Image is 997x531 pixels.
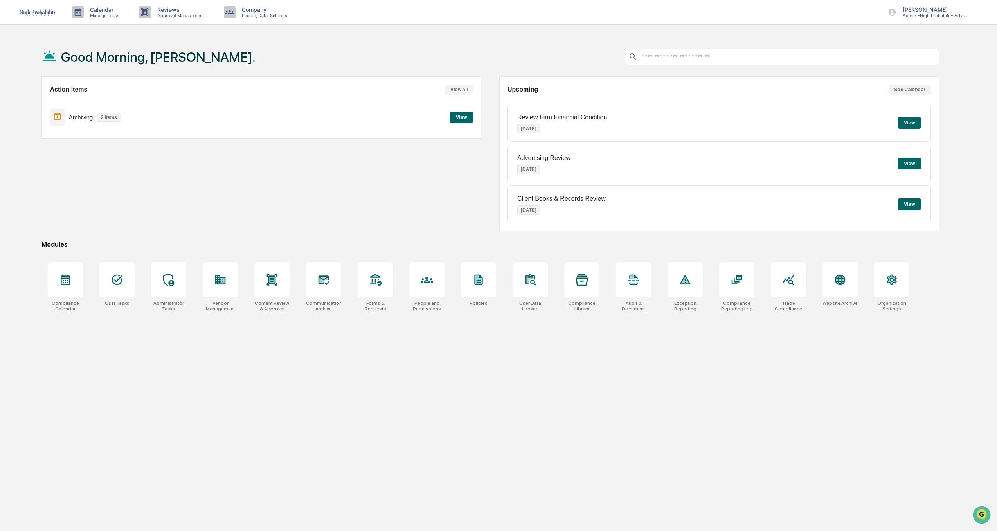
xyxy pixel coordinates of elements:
div: People and Permissions [409,301,445,311]
div: Compliance Reporting Log [719,301,754,311]
div: 🗄️ [57,99,63,106]
div: Content Review & Approval [254,301,290,311]
p: Approval Management [151,13,208,18]
span: Pylon [78,133,95,139]
h1: Good Morning, [PERSON_NAME]. [61,49,256,65]
p: [DATE] [517,124,540,133]
h2: Upcoming [507,86,538,93]
iframe: Open customer support [972,505,993,526]
button: View All [445,85,473,95]
div: We're available if you need us! [27,68,99,74]
p: Client Books & Records Review [517,195,606,202]
span: Preclearance [16,99,50,106]
p: Archiving [69,114,93,121]
div: User Data Lookup [513,301,548,311]
div: Start new chat [27,60,128,68]
img: logo [19,8,56,16]
button: View [898,117,921,129]
p: Admin • High Probability Advisors, LLC [896,13,969,18]
a: 🔎Data Lookup [5,110,52,124]
button: Start new chat [133,62,142,72]
div: Vendor Management [203,301,238,311]
p: Reviews [151,6,208,13]
div: Compliance Library [564,301,599,311]
p: [DATE] [517,165,540,174]
div: Policies [470,301,488,306]
p: Company [236,6,291,13]
div: Compliance Calendar [48,301,83,311]
p: Review Firm Financial Condition [517,114,607,121]
div: Organization Settings [874,301,909,311]
p: How can we help? [8,16,142,29]
a: View [450,113,473,121]
p: Calendar [84,6,123,13]
span: Data Lookup [16,113,49,121]
button: See Calendar [889,85,931,95]
p: [DATE] [517,205,540,215]
div: Trade Compliance [771,301,806,311]
div: Website Archive [822,301,858,306]
a: 🖐️Preclearance [5,95,54,110]
p: Advertising Review [517,155,570,162]
p: [PERSON_NAME] [896,6,969,13]
a: 🗄️Attestations [54,95,100,110]
div: Communications Archive [306,301,341,311]
span: Attestations [65,99,97,106]
p: 2 items [97,113,121,122]
div: Exception Reporting [668,301,703,311]
button: View [898,198,921,210]
img: 1746055101610-c473b297-6a78-478c-a979-82029cc54cd1 [8,60,22,74]
div: Administrator Tasks [151,301,186,311]
div: 🖐️ [8,99,14,106]
a: Powered byPylon [55,132,95,139]
div: 🔎 [8,114,14,121]
div: Audit & Document Logs [616,301,651,311]
button: View [450,112,473,123]
div: Forms & Requests [358,301,393,311]
p: Manage Tasks [84,13,123,18]
div: User Tasks [105,301,130,306]
h2: Action Items [50,86,87,93]
p: People, Data, Settings [236,13,291,18]
button: View [898,158,921,169]
div: Modules [41,241,939,248]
